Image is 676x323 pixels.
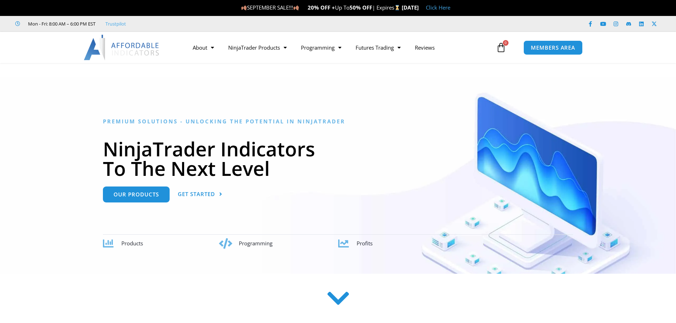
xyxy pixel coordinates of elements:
img: 🍂 [241,5,247,10]
h6: Premium Solutions - Unlocking the Potential in NinjaTrader [103,118,573,125]
a: NinjaTrader Products [221,39,294,56]
span: SEPTEMBER SALE!!! Up To | Expires [241,4,402,11]
a: About [186,39,221,56]
a: Our Products [103,186,170,202]
strong: [DATE] [402,4,419,11]
span: Profits [357,240,373,247]
strong: 20% OFF + [308,4,335,11]
h1: NinjaTrader Indicators To The Next Level [103,139,573,178]
strong: 50% OFF [350,4,372,11]
span: Programming [239,240,273,247]
a: Futures Trading [348,39,408,56]
a: Click Here [426,4,450,11]
img: LogoAI | Affordable Indicators – NinjaTrader [84,35,160,60]
a: Trustpilot [105,20,126,28]
a: MEMBERS AREA [523,40,583,55]
span: Products [121,240,143,247]
span: Get Started [178,191,215,197]
a: Reviews [408,39,442,56]
nav: Menu [186,39,494,56]
span: Mon - Fri: 8:00 AM – 6:00 PM EST [26,20,95,28]
span: 0 [503,40,509,46]
img: 🍂 [293,5,299,10]
a: 0 [485,37,517,58]
img: ⌛ [395,5,400,10]
a: Get Started [178,186,222,202]
a: Programming [294,39,348,56]
span: MEMBERS AREA [531,45,575,50]
span: Our Products [114,192,159,197]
